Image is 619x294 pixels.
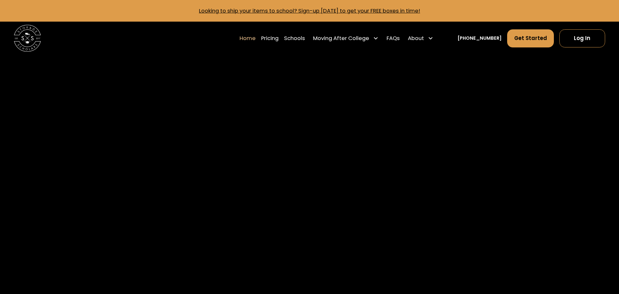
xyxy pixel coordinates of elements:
[14,25,41,52] img: Storage Scholars main logo
[408,34,424,42] div: About
[240,29,256,48] a: Home
[559,29,605,47] a: Log In
[284,29,305,48] a: Schools
[313,34,369,42] div: Moving After College
[507,29,554,47] a: Get Started
[457,35,502,42] a: [PHONE_NUMBER]
[387,29,400,48] a: FAQs
[261,29,279,48] a: Pricing
[199,7,420,15] a: Looking to ship your items to school? Sign-up [DATE] to get your FREE boxes in time!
